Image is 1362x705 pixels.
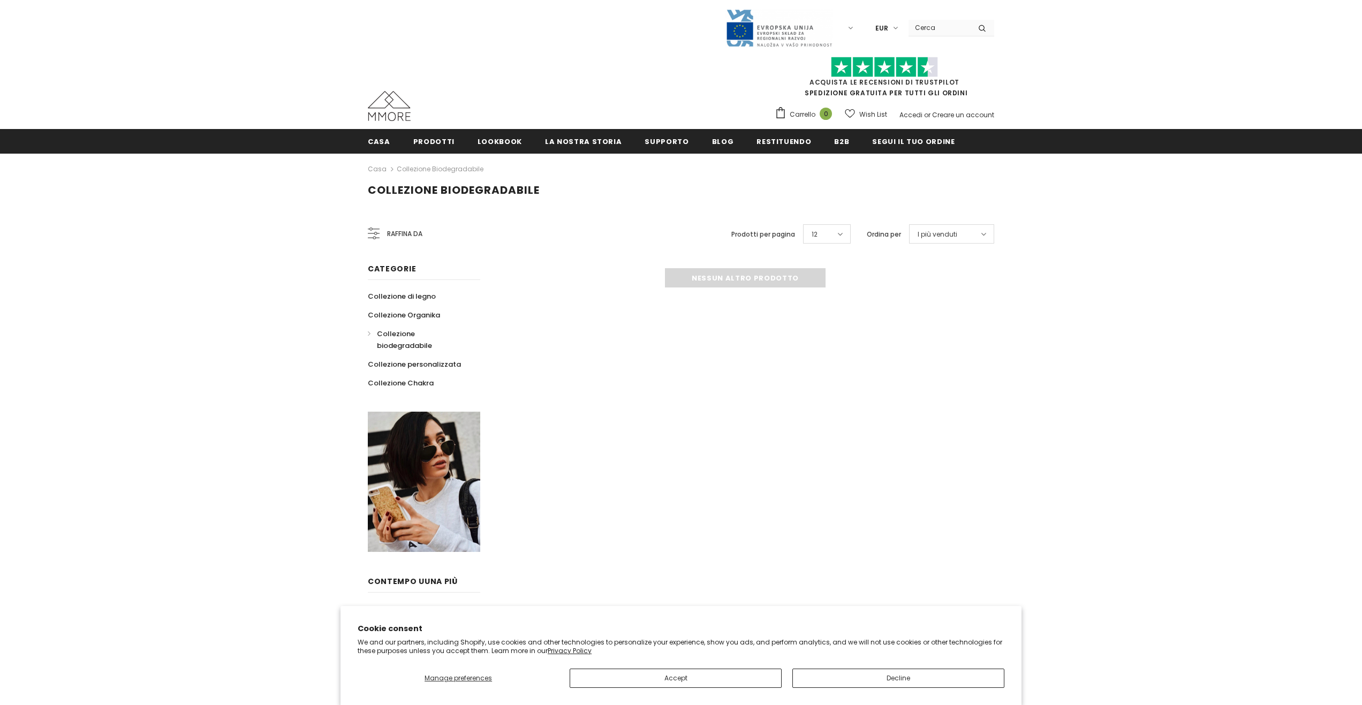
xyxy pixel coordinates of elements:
[548,646,592,655] a: Privacy Policy
[368,355,461,374] a: Collezione personalizzata
[368,306,440,324] a: Collezione Organika
[731,229,795,240] label: Prodotti per pagina
[368,137,390,147] span: Casa
[645,129,688,153] a: supporto
[368,183,540,198] span: Collezione biodegradabile
[478,137,522,147] span: Lookbook
[368,378,434,388] span: Collezione Chakra
[820,108,832,120] span: 0
[725,23,833,32] a: Javni Razpis
[834,129,849,153] a: B2B
[368,129,390,153] a: Casa
[725,9,833,48] img: Javni Razpis
[775,62,994,97] span: SPEDIZIONE GRATUITA PER TUTTI GLI ORDINI
[712,137,734,147] span: Blog
[875,23,888,34] span: EUR
[872,137,955,147] span: Segui il tuo ordine
[368,602,480,692] p: Portare la natura sulla punta delle dita. Con materiali organici naturali selezionati a mano, ogn...
[478,129,522,153] a: Lookbook
[932,110,994,119] a: Creare un account
[775,107,837,123] a: Carrello 0
[909,20,970,35] input: Search Site
[756,137,811,147] span: Restituendo
[645,137,688,147] span: supporto
[792,669,1004,688] button: Decline
[831,57,938,78] img: Fidati di Pilot Stars
[368,576,458,587] span: contempo uUna più
[809,78,959,87] a: Acquista le recensioni di TrustPilot
[368,324,468,355] a: Collezione biodegradabile
[368,91,411,121] img: Casi MMORE
[867,229,901,240] label: Ordina per
[358,623,1004,634] h2: Cookie consent
[368,163,387,176] a: Casa
[845,105,887,124] a: Wish List
[790,109,815,120] span: Carrello
[377,329,432,351] span: Collezione biodegradabile
[397,164,483,173] a: Collezione biodegradabile
[368,359,461,369] span: Collezione personalizzata
[413,129,455,153] a: Prodotti
[545,137,622,147] span: La nostra storia
[872,129,955,153] a: Segui il tuo ordine
[545,129,622,153] a: La nostra storia
[425,673,492,683] span: Manage preferences
[368,374,434,392] a: Collezione Chakra
[387,228,422,240] span: Raffina da
[368,263,416,274] span: Categorie
[368,310,440,320] span: Collezione Organika
[413,137,455,147] span: Prodotti
[918,229,957,240] span: I più venduti
[358,638,1004,655] p: We and our partners, including Shopify, use cookies and other technologies to personalize your ex...
[368,287,436,306] a: Collezione di legno
[756,129,811,153] a: Restituendo
[358,669,559,688] button: Manage preferences
[570,669,782,688] button: Accept
[368,291,436,301] span: Collezione di legno
[812,229,818,240] span: 12
[924,110,930,119] span: or
[899,110,922,119] a: Accedi
[712,129,734,153] a: Blog
[859,109,887,120] span: Wish List
[834,137,849,147] span: B2B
